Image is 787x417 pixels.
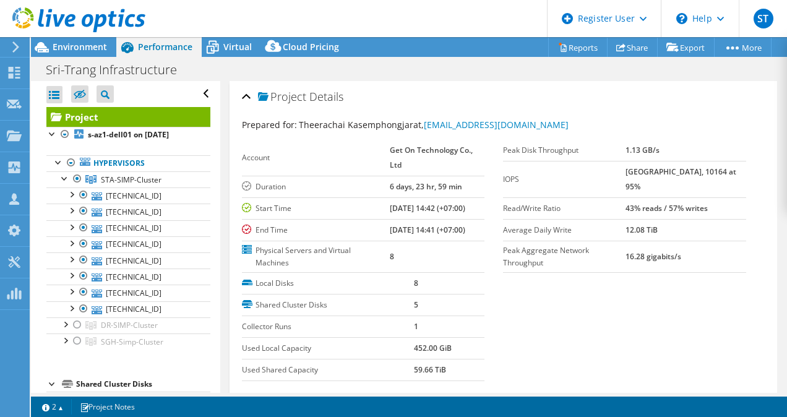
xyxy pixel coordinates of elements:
[242,152,390,164] label: Account
[626,251,681,262] b: 16.28 gigabits/s
[503,244,626,269] label: Peak Aggregate Network Throughput
[390,251,394,262] b: 8
[548,38,608,57] a: Reports
[626,203,708,213] b: 43% reads / 57% writes
[390,181,462,192] b: 6 days, 23 hr, 59 min
[414,321,418,332] b: 1
[714,38,772,57] a: More
[242,202,390,215] label: Start Time
[46,204,210,220] a: [TECHNICAL_ID]
[101,174,161,185] span: STA-SIMP-Cluster
[46,107,210,127] a: Project
[242,224,390,236] label: End Time
[414,364,446,375] b: 59.66 TiB
[76,377,210,392] div: Shared Cluster Disks
[242,342,414,355] label: Used Local Capacity
[46,317,210,333] a: DR-SIMP-Cluster
[53,41,107,53] span: Environment
[503,202,626,215] label: Read/Write Ratio
[88,129,169,140] b: s-az1-dell01 on [DATE]
[71,399,144,415] a: Project Notes
[46,252,210,269] a: [TECHNICAL_ID]
[46,236,210,252] a: [TECHNICAL_ID]
[33,399,72,415] a: 2
[503,173,626,186] label: IOPS
[626,166,736,192] b: [GEOGRAPHIC_DATA], 10164 at 95%
[242,277,414,290] label: Local Disks
[414,343,452,353] b: 452.00 GiB
[40,63,196,77] h1: Sri-Trang Infrastructure
[101,337,163,347] span: SGH-Simp-Cluster
[46,285,210,301] a: [TECHNICAL_ID]
[626,145,660,155] b: 1.13 GB/s
[138,41,192,53] span: Performance
[46,127,210,143] a: s-az1-dell01 on [DATE]
[242,181,390,193] label: Duration
[414,278,418,288] b: 8
[626,225,658,235] b: 12.08 TiB
[242,364,414,376] label: Used Shared Capacity
[46,220,210,236] a: [TECHNICAL_ID]
[242,244,390,269] label: Physical Servers and Virtual Machines
[223,41,252,53] span: Virtual
[46,301,210,317] a: [TECHNICAL_ID]
[242,119,297,131] label: Prepared for:
[390,145,473,170] b: Get On Technology Co., Ltd
[390,225,465,235] b: [DATE] 14:41 (+07:00)
[414,299,418,310] b: 5
[754,9,773,28] span: ST
[258,91,306,103] span: Project
[309,89,343,104] span: Details
[283,41,339,53] span: Cloud Pricing
[46,155,210,171] a: Hypervisors
[503,224,626,236] label: Average Daily Write
[424,119,569,131] a: [EMAIL_ADDRESS][DOMAIN_NAME]
[503,144,626,157] label: Peak Disk Throughput
[46,333,210,350] a: SGH-Simp-Cluster
[390,203,465,213] b: [DATE] 14:42 (+07:00)
[607,38,658,57] a: Share
[46,392,210,408] a: SIMP-STA-DS03
[676,13,687,24] svg: \n
[299,119,569,131] span: Theerachai Kasemphongjarat,
[242,320,414,333] label: Collector Runs
[46,187,210,204] a: [TECHNICAL_ID]
[101,320,158,330] span: DR-SIMP-Cluster
[46,269,210,285] a: [TECHNICAL_ID]
[46,171,210,187] a: STA-SIMP-Cluster
[657,38,715,57] a: Export
[242,299,414,311] label: Shared Cluster Disks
